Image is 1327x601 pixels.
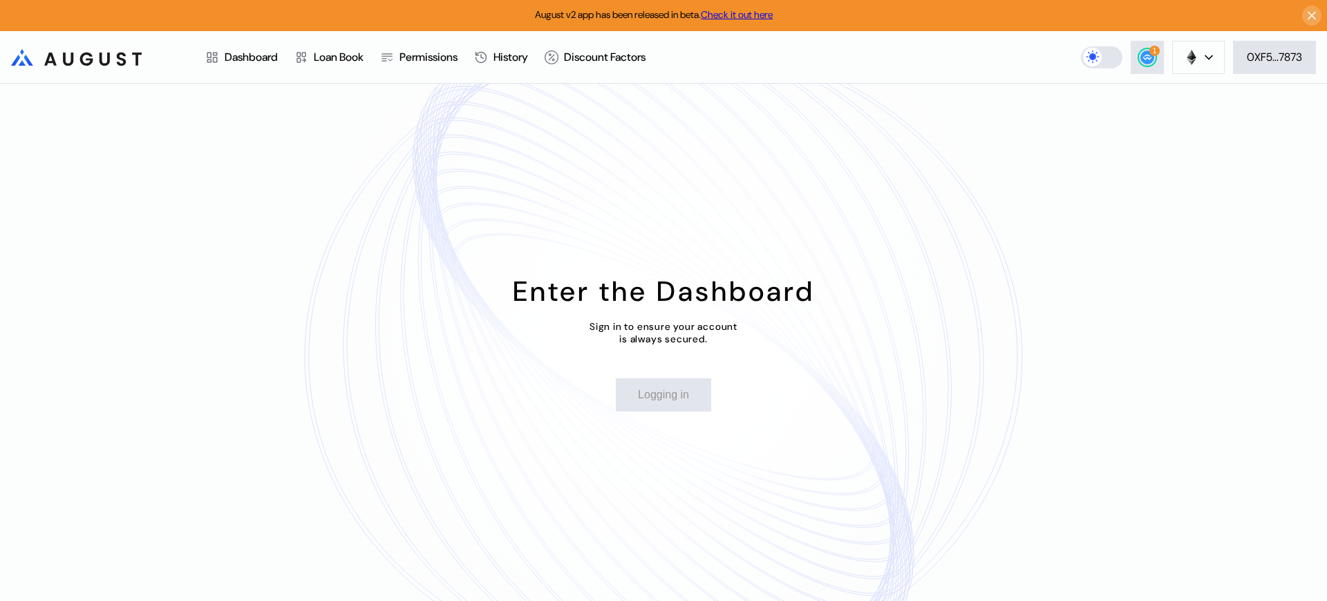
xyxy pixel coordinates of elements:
[536,32,654,83] a: Discount Factors
[590,320,737,345] div: Sign in to ensure your account is always secured.
[564,50,646,64] div: Discount Factors
[372,32,466,83] a: Permissions
[1152,46,1156,55] span: 1
[1172,41,1225,74] button: chain logo
[1247,50,1302,64] div: 0XF5...7873
[493,50,528,64] div: History
[197,32,286,83] a: Dashboard
[314,50,364,64] div: Loan Book
[399,50,458,64] div: Permissions
[1233,41,1316,74] button: 0XF5...7873
[513,273,815,309] div: Enter the Dashboard
[701,8,773,21] a: Check it out here
[616,378,711,412] button: Logging in
[535,8,773,21] span: August v2 app has been released in beta.
[286,32,372,83] a: Loan Book
[1131,41,1164,74] button: 1
[466,32,536,83] a: History
[225,50,278,64] div: Dashboard
[1184,50,1199,65] img: chain logo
